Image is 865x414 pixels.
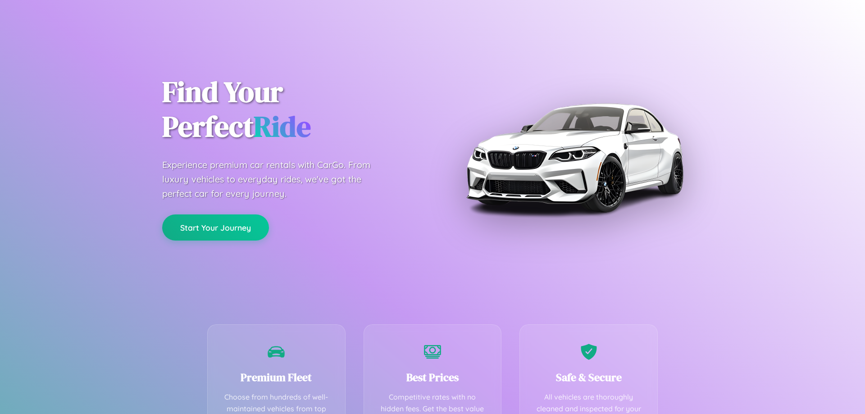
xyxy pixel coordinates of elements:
[254,107,311,146] span: Ride
[533,370,644,385] h3: Safe & Secure
[221,370,332,385] h3: Premium Fleet
[462,45,687,270] img: Premium BMW car rental vehicle
[162,214,269,241] button: Start Your Journey
[378,370,488,385] h3: Best Prices
[162,75,419,144] h1: Find Your Perfect
[162,158,387,201] p: Experience premium car rentals with CarGo. From luxury vehicles to everyday rides, we've got the ...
